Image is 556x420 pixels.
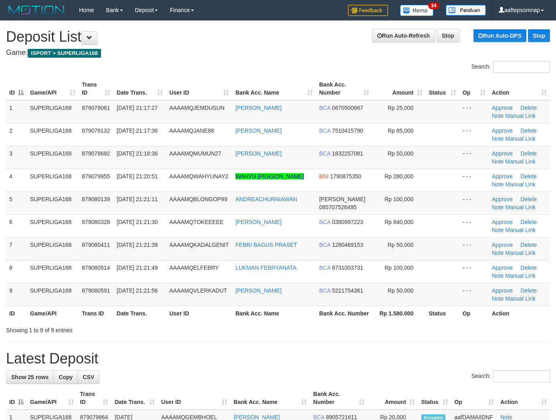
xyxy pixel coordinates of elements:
span: Rp 50,000 [388,150,414,157]
a: Note [492,135,504,142]
span: BCA [319,287,330,294]
a: Delete [521,265,537,271]
td: SUPERLIGA168 [27,214,79,237]
a: LUKMAN FEBRYANATA [235,265,296,271]
a: Run Auto-Refresh [372,29,435,42]
th: Game/API [27,306,79,321]
input: Search: [493,370,550,382]
span: Rp 100,000 [384,196,413,202]
a: Manual Link [505,158,536,165]
a: Note [492,158,504,165]
td: 5 [6,192,27,214]
td: 3 [6,146,27,169]
th: Rp 1.580.000 [372,306,425,321]
h4: Game: [6,49,550,57]
span: 34 [428,2,439,9]
span: Rp 50,000 [388,242,414,248]
a: Manual Link [505,273,536,279]
td: - - - [459,146,489,169]
span: 879080139 [82,196,110,202]
h1: Latest Deposit [6,351,550,367]
a: Approve [492,287,513,294]
a: Note [492,273,504,279]
span: Copy 1790875350 to clipboard [330,173,361,180]
td: - - - [459,283,489,306]
span: AAAAMQWAHYUNAY2 [169,173,228,180]
th: Action [489,306,550,321]
a: Note [492,250,504,256]
a: [PERSON_NAME] [235,219,281,225]
span: BCA [319,219,330,225]
span: Rp 280,000 [384,173,413,180]
a: Stop [528,29,550,42]
a: Approve [492,242,513,248]
a: FEBRI BAGUS PRASET [235,242,297,248]
th: Bank Acc. Number: activate to sort column ascending [316,77,372,100]
th: Bank Acc. Name [232,306,316,321]
span: CSV [83,374,94,380]
th: Date Trans.: activate to sort column ascending [111,387,158,410]
span: Show 25 rows [11,374,49,380]
th: Action: activate to sort column ascending [497,387,550,410]
a: Manual Link [505,135,536,142]
a: Manual Link [505,204,536,210]
span: ISPORT > SUPERLIGA168 [28,49,101,58]
a: CSV [77,370,99,384]
img: Feedback.jpg [348,5,388,16]
td: - - - [459,192,489,214]
a: Approve [492,219,513,225]
a: Note [492,295,504,302]
a: ANDREACHURNIAWAN [235,196,297,202]
td: SUPERLIGA168 [27,237,79,260]
span: [DATE] 21:21:49 [117,265,158,271]
a: Approve [492,127,513,134]
span: Copy 0670500667 to clipboard [332,105,363,111]
h1: Deposit List [6,29,550,45]
span: AAAAMQTOKEEEEE [169,219,223,225]
a: Approve [492,265,513,271]
span: [DATE] 21:21:56 [117,287,158,294]
span: Copy 1832257081 to clipboard [332,150,363,157]
a: Note [492,181,504,188]
td: SUPERLIGA168 [27,123,79,146]
th: Bank Acc. Name: activate to sort column ascending [230,387,310,410]
td: SUPERLIGA168 [27,192,79,214]
img: MOTION_logo.png [6,4,67,16]
input: Search: [493,61,550,73]
span: Copy [59,374,73,380]
a: [PERSON_NAME] [235,287,281,294]
span: 879080591 [82,287,110,294]
a: Manual Link [505,181,536,188]
span: Rp 100,000 [384,265,413,271]
td: 8 [6,260,27,283]
a: Delete [521,127,537,134]
span: BCA [319,242,330,248]
th: Game/API: activate to sort column ascending [27,387,77,410]
td: 7 [6,237,27,260]
th: Date Trans. [113,306,166,321]
span: 879078692 [82,150,110,157]
th: Bank Acc. Number: activate to sort column ascending [310,387,368,410]
span: 879079955 [82,173,110,180]
th: Bank Acc. Number [316,306,372,321]
a: Note [492,204,504,210]
td: - - - [459,100,489,123]
th: Op [459,306,489,321]
th: Op: activate to sort column ascending [459,77,489,100]
a: Copy [53,370,78,384]
a: Delete [521,242,537,248]
span: AAAAMQJEMDUSUN [169,105,224,111]
a: [PERSON_NAME] [235,127,281,134]
a: Delete [521,105,537,111]
td: SUPERLIGA168 [27,100,79,123]
th: Status: activate to sort column ascending [426,77,459,100]
a: Delete [521,196,537,202]
td: - - - [459,260,489,283]
a: Approve [492,173,513,180]
span: BCA [319,265,330,271]
th: Date Trans.: activate to sort column ascending [113,77,166,100]
td: 2 [6,123,27,146]
td: 4 [6,169,27,192]
a: Manual Link [505,250,536,256]
span: AAAAMQBLONGOP99 [169,196,227,202]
